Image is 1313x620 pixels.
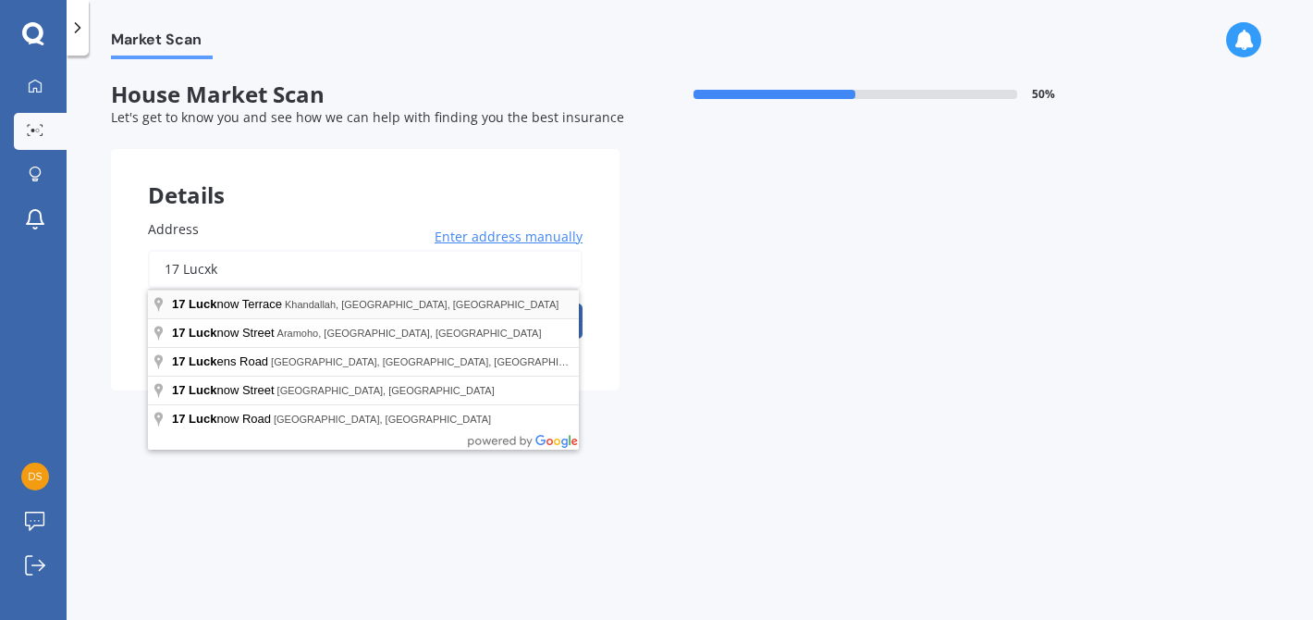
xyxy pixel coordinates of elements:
[435,228,583,246] span: Enter address manually
[172,326,185,340] span: 17
[111,108,624,126] span: Let's get to know you and see how we can help with finding you the best insurance
[189,354,216,368] span: Luck
[274,414,491,425] span: [GEOGRAPHIC_DATA], [GEOGRAPHIC_DATA]
[148,250,583,289] input: Enter address
[189,412,216,426] span: Luck
[172,297,285,311] span: now Terrace
[111,149,620,205] div: Details
[172,354,185,368] span: 17
[1032,88,1055,101] span: 50 %
[21,463,49,490] img: f3d08b0106e7798f384bbe05d320f1e6
[172,326,277,340] span: now Street
[277,328,542,339] span: Aramoho, [GEOGRAPHIC_DATA], [GEOGRAPHIC_DATA]
[111,81,620,108] span: House Market Scan
[172,412,185,426] span: 17
[277,385,495,396] span: [GEOGRAPHIC_DATA], [GEOGRAPHIC_DATA]
[148,220,199,238] span: Address
[172,383,277,397] span: now Street
[189,297,216,311] span: Luck
[189,326,216,340] span: Luck
[285,299,558,310] span: Khandallah, [GEOGRAPHIC_DATA], [GEOGRAPHIC_DATA]
[172,383,216,397] span: 17 Luck
[111,31,213,56] span: Market Scan
[172,297,185,311] span: 17
[271,356,600,367] span: [GEOGRAPHIC_DATA], [GEOGRAPHIC_DATA], [GEOGRAPHIC_DATA]
[172,412,274,426] span: now Road
[172,354,271,368] span: ens Road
